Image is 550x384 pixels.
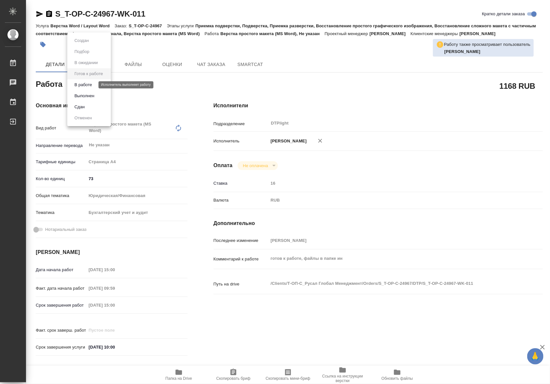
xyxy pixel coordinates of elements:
[72,81,94,88] button: В работе
[72,103,86,111] button: Сдан
[72,70,105,77] button: Готов к работе
[72,59,100,66] button: В ожидании
[72,92,96,99] button: Выполнен
[72,48,91,55] button: Подбор
[72,37,91,44] button: Создан
[72,114,94,122] button: Отменен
